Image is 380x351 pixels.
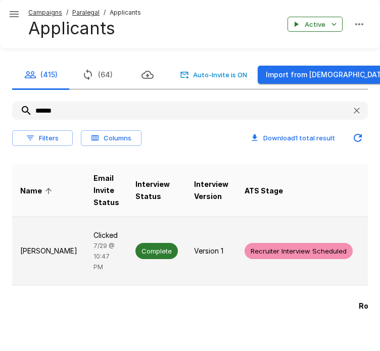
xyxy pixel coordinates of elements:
h4: Applicants [28,18,141,39]
button: Updated Today - 10:44 AM [348,128,368,148]
span: Email Invite Status [93,172,119,209]
button: Filters [12,130,73,146]
span: Name [20,185,55,197]
span: Complete [135,246,178,256]
span: Recruiter Interview Scheduled [245,246,353,256]
button: Download1 total result [243,130,344,146]
button: (64) [70,61,125,89]
span: Interview Version [194,178,228,203]
p: Version 1 [194,246,228,256]
span: Applicants [110,8,141,18]
span: Interview Status [135,178,178,203]
u: Campaigns [28,9,62,16]
span: 7/29 @ 10:47 PM [93,242,115,271]
span: / [104,8,106,18]
button: Columns [81,130,141,146]
span: / [66,8,68,18]
u: Paralegal [72,9,100,16]
button: Auto-Invite is ON [178,67,250,83]
button: Active [288,17,343,32]
p: Clicked [93,230,119,240]
span: ATS Stage [245,185,283,197]
p: [PERSON_NAME] [20,246,77,256]
button: (415) [12,61,70,89]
